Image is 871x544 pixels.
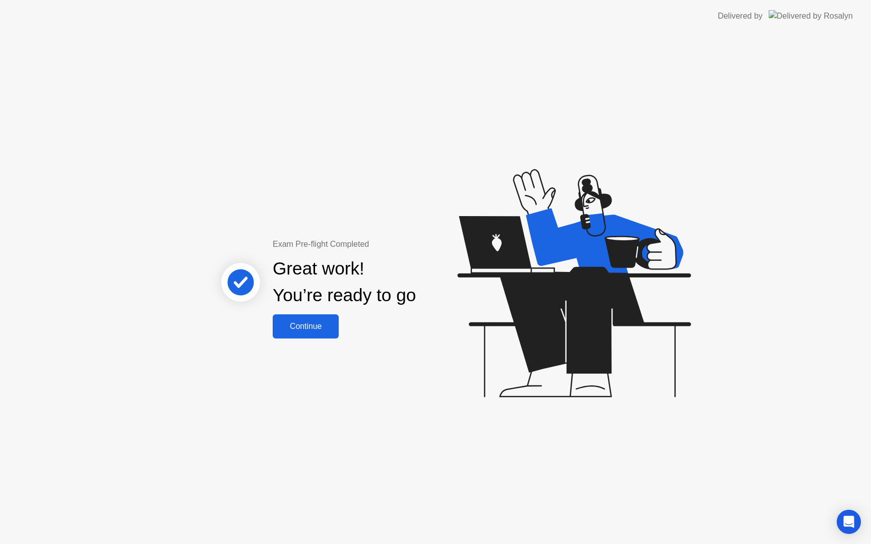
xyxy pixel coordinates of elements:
[276,322,336,331] div: Continue
[273,238,481,250] div: Exam Pre-flight Completed
[769,10,853,22] img: Delivered by Rosalyn
[718,10,763,22] div: Delivered by
[837,510,861,534] div: Open Intercom Messenger
[273,255,416,309] div: Great work! You’re ready to go
[273,314,339,338] button: Continue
